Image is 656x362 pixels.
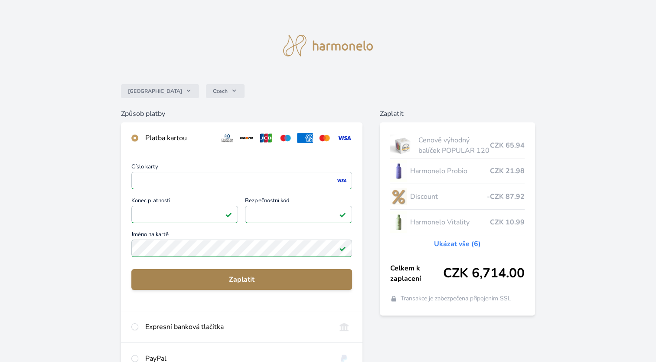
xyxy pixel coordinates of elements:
button: [GEOGRAPHIC_DATA] [121,84,199,98]
img: mc.svg [317,133,333,143]
button: Czech [206,84,245,98]
img: visa [336,177,347,184]
iframe: Iframe pro číslo karty [135,174,348,187]
img: visa.svg [336,133,352,143]
span: Celkem k zaplacení [390,263,443,284]
span: CZK 10.99 [490,217,525,227]
span: Jméno na kartě [131,232,352,240]
img: CLEAN_PROBIO_se_stinem_x-lo.jpg [390,160,407,182]
span: Konec platnosti [131,198,238,206]
img: diners.svg [219,133,235,143]
img: CLEAN_VITALITY_se_stinem_x-lo.jpg [390,211,407,233]
span: Harmonelo Probio [410,166,490,176]
img: amex.svg [297,133,313,143]
span: Číslo karty [131,164,352,172]
span: -CZK 87.92 [487,191,525,202]
img: discount-lo.png [390,186,407,207]
img: maestro.svg [277,133,294,143]
div: Platba kartou [145,133,212,143]
span: [GEOGRAPHIC_DATA] [128,88,182,95]
a: Ukázat vše (6) [434,239,481,249]
h6: Způsob platby [121,109,362,119]
span: CZK 65.94 [490,140,525,151]
span: Harmonelo Vitality [410,217,490,227]
img: Platné pole [339,245,346,252]
img: discover.svg [238,133,255,143]
img: jcb.svg [258,133,274,143]
h6: Zaplatit [380,109,535,119]
span: Zaplatit [138,274,345,285]
span: Czech [213,88,228,95]
span: Cenově výhodný balíček POPULAR 120 [418,135,490,156]
span: Transakce je zabezpečena připojením SSL [401,294,511,303]
button: Zaplatit [131,269,352,290]
img: onlineBanking_CZ.svg [336,322,352,332]
span: Discount [410,191,487,202]
iframe: Iframe pro bezpečnostní kód [249,208,348,220]
span: CZK 21.98 [490,166,525,176]
span: Bezpečnostní kód [245,198,352,206]
span: CZK 6,714.00 [443,266,525,281]
input: Jméno na kartěPlatné pole [131,240,352,257]
img: Platné pole [225,211,232,218]
img: logo.svg [283,35,373,56]
img: Platné pole [339,211,346,218]
div: Expresní banková tlačítka [145,322,329,332]
iframe: Iframe pro datum vypršení platnosti [135,208,235,220]
img: popular.jpg [390,135,415,156]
